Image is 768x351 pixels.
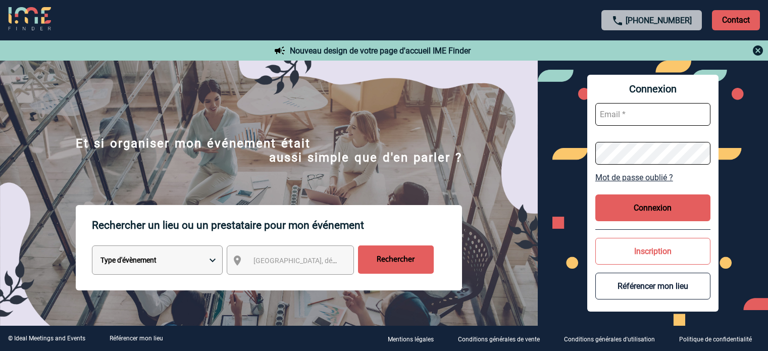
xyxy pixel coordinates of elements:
[450,334,556,343] a: Conditions générales de vente
[380,334,450,343] a: Mentions légales
[595,83,710,95] span: Connexion
[564,336,655,343] p: Conditions générales d'utilisation
[110,335,163,342] a: Référencer mon lieu
[556,334,671,343] a: Conditions générales d'utilisation
[611,15,624,27] img: call-24-px.png
[626,16,692,25] a: [PHONE_NUMBER]
[712,10,760,30] p: Contact
[595,273,710,299] button: Référencer mon lieu
[388,336,434,343] p: Mentions légales
[358,245,434,274] input: Rechercher
[679,336,752,343] p: Politique de confidentialité
[253,257,394,265] span: [GEOGRAPHIC_DATA], département, région...
[92,205,462,245] p: Rechercher un lieu ou un prestataire pour mon événement
[595,173,710,182] a: Mot de passe oublié ?
[8,335,85,342] div: © Ideal Meetings and Events
[595,238,710,265] button: Inscription
[595,103,710,126] input: Email *
[671,334,768,343] a: Politique de confidentialité
[595,194,710,221] button: Connexion
[458,336,540,343] p: Conditions générales de vente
